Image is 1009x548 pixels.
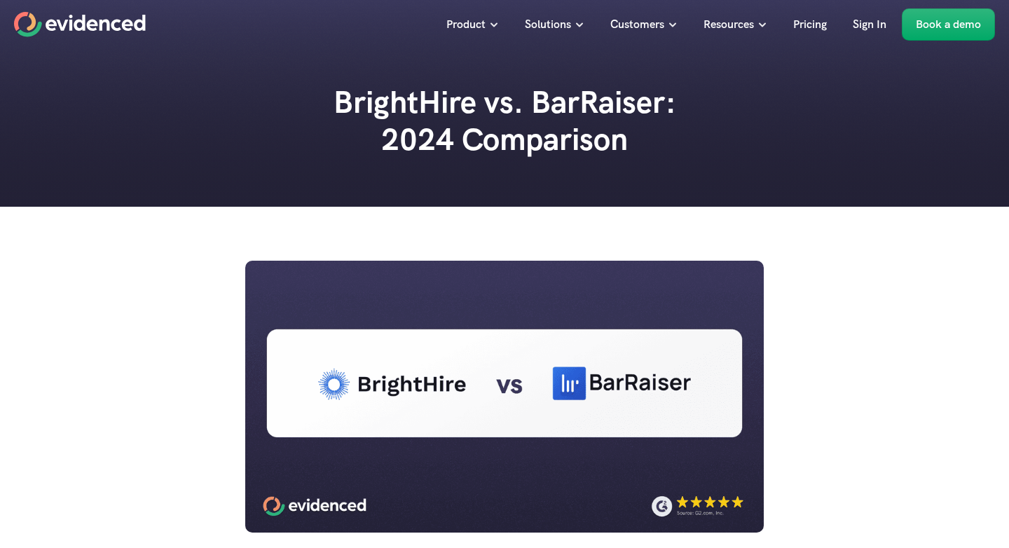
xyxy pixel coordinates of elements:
[842,8,897,41] a: Sign In
[446,15,486,34] p: Product
[245,261,764,533] img: Brighthire Vs BarRaiser
[525,15,571,34] p: Solutions
[793,15,827,34] p: Pricing
[703,15,754,34] p: Resources
[294,84,715,158] h2: BrightHire vs. BarRaiser: 2024 Comparison
[853,15,886,34] p: Sign In
[14,12,146,37] a: Home
[610,15,664,34] p: Customers
[783,8,837,41] a: Pricing
[902,8,995,41] a: Book a demo
[916,15,981,34] p: Book a demo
